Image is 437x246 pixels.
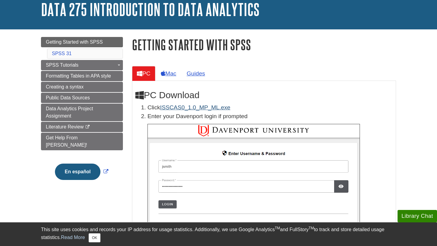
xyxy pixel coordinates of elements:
a: Public Data Sources [41,93,123,103]
a: Mac [156,66,181,81]
sup: TM [309,226,314,230]
a: Literature Review [41,122,123,132]
div: This site uses cookies and records your IP address for usage statistics. Additionally, we use Goo... [41,226,396,242]
p: Enter your Davenport login if prompted [147,112,393,121]
sup: TM [275,226,280,230]
h2: PC Download [135,90,393,100]
a: Creating a syntax [41,82,123,92]
span: Public Data Sources [46,95,90,100]
a: Link opens in new window [53,169,110,174]
button: En español [55,164,100,180]
a: Get Help From [PERSON_NAME]! [41,133,123,150]
a: SPSS Tutorials [41,60,123,70]
a: Data Analytics Project Assignment [41,104,123,121]
div: Guide Page Menu [41,37,123,190]
a: Getting Started with SPSS [41,37,123,47]
a: Guides [182,66,210,81]
i: This link opens in a new window [85,125,90,129]
span: Formatting Tables in APA style [46,73,111,78]
button: Close [89,233,100,242]
a: Formatting Tables in APA style [41,71,123,81]
span: Creating a syntax [46,84,84,89]
span: Data Analytics Project Assignment [46,106,93,118]
span: Literature Review [46,124,84,129]
a: SPSS 31 [52,51,72,56]
a: Read More [61,235,85,240]
span: Get Help From [PERSON_NAME]! [46,135,87,148]
button: Library Chat [398,210,437,222]
li: Click [147,103,393,112]
span: SPSS Tutorials [46,62,79,68]
a: Download opens in new window [160,104,230,111]
span: Getting Started with SPSS [46,39,103,45]
h1: Getting Started with SPSS [132,37,396,52]
a: PC [132,66,155,81]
